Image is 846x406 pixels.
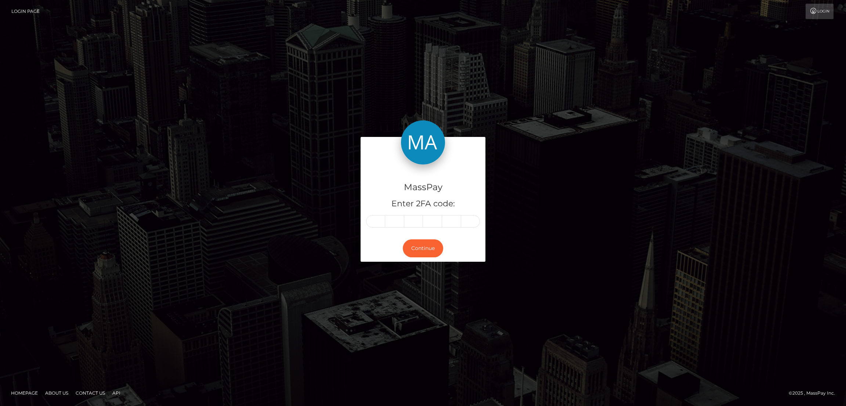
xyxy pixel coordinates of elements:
a: Login Page [11,4,40,19]
a: API [109,387,123,399]
a: Login [806,4,834,19]
h4: MassPay [366,181,480,194]
a: About Us [42,387,71,399]
div: © 2025 , MassPay Inc. [789,389,840,397]
a: Contact Us [73,387,108,399]
img: MassPay [401,120,445,164]
a: Homepage [8,387,41,399]
h5: Enter 2FA code: [366,198,480,210]
button: Continue [403,239,443,257]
